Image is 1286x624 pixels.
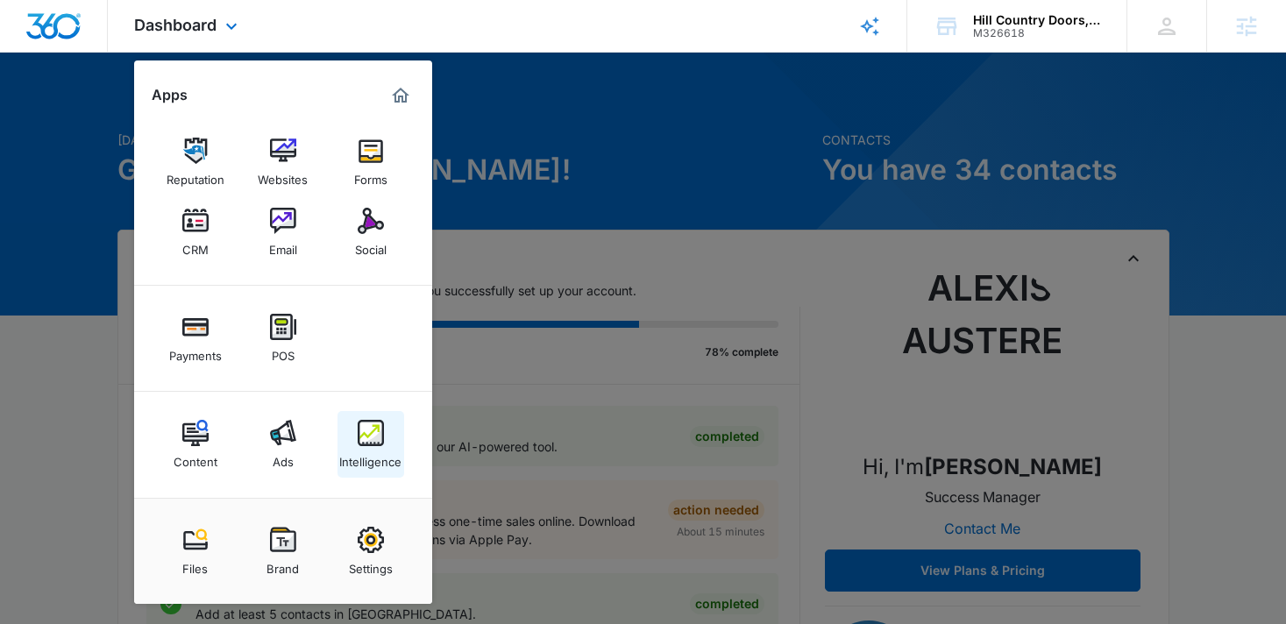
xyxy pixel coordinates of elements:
a: Brand [250,518,316,585]
a: Ads [250,411,316,478]
div: Email [269,234,297,257]
a: Files [162,518,229,585]
a: Websites [250,129,316,195]
a: Email [250,199,316,266]
div: Social [355,234,387,257]
div: Reputation [167,164,224,187]
div: account id [973,27,1101,39]
div: Content [174,446,217,469]
a: Payments [162,305,229,372]
a: Social [337,199,404,266]
a: Marketing 360® Dashboard [387,82,415,110]
div: account name [973,13,1101,27]
div: CRM [182,234,209,257]
div: Intelligence [339,446,401,469]
a: POS [250,305,316,372]
div: Payments [169,340,222,363]
div: Forms [354,164,387,187]
h2: Apps [152,87,188,103]
a: Settings [337,518,404,585]
span: Dashboard [134,16,217,34]
a: Content [162,411,229,478]
div: Files [182,553,208,576]
div: POS [272,340,295,363]
div: Websites [258,164,308,187]
div: Brand [266,553,299,576]
div: Settings [349,553,393,576]
a: Intelligence [337,411,404,478]
a: CRM [162,199,229,266]
div: Ads [273,446,294,469]
a: Forms [337,129,404,195]
a: Reputation [162,129,229,195]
